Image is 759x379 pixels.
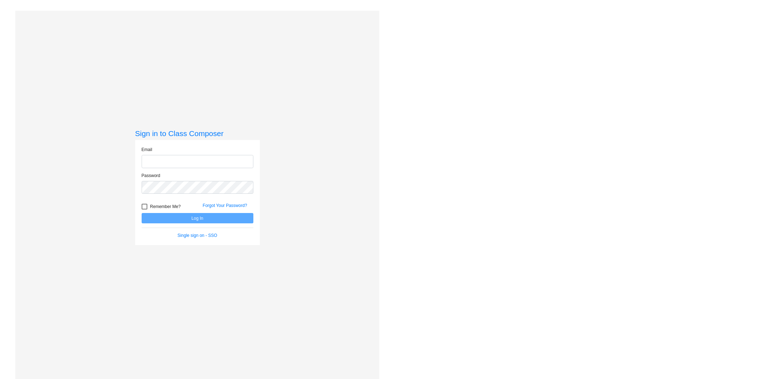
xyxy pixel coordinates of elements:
span: Remember Me? [150,202,181,211]
button: Log In [142,213,253,223]
h3: Sign in to Class Composer [135,129,260,138]
label: Email [142,146,152,153]
a: Single sign on - SSO [178,233,217,238]
a: Forgot Your Password? [203,203,247,208]
label: Password [142,172,160,179]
